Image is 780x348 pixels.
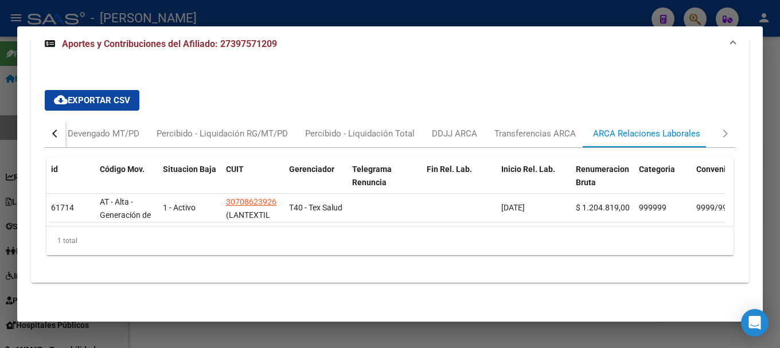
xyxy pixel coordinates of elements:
[54,93,68,107] mat-icon: cloud_download
[497,157,571,208] datatable-header-cell: Inicio Rel. Lab.
[696,165,731,174] span: Convenio
[100,197,151,233] span: AT - Alta - Generación de clave
[634,157,692,208] datatable-header-cell: Categoria
[432,127,477,140] div: DDJJ ARCA
[576,203,630,212] span: $ 1.204.819,00
[163,165,216,174] span: Situacion Baja
[95,157,158,208] datatable-header-cell: Código Mov.
[68,127,139,140] div: Devengado MT/PD
[46,226,734,255] div: 1 total
[639,203,666,212] span: 999999
[51,165,58,174] span: id
[51,203,74,212] span: 61714
[163,203,196,212] span: 1 - Activo
[427,165,472,174] span: Fin Rel. Lab.
[571,157,634,208] datatable-header-cell: Renumeracion Bruta
[284,157,348,208] datatable-header-cell: Gerenciador
[157,127,288,140] div: Percibido - Liquidación RG/MT/PD
[692,157,749,208] datatable-header-cell: Convenio
[289,165,334,174] span: Gerenciador
[54,95,130,105] span: Exportar CSV
[593,127,700,140] div: ARCA Relaciones Laborales
[221,157,284,208] datatable-header-cell: CUIT
[45,90,139,111] button: Exportar CSV
[31,62,749,283] div: Aportes y Contribuciones del Afiliado: 27397571209
[501,165,555,174] span: Inicio Rel. Lab.
[62,38,277,49] span: Aportes y Contribuciones del Afiliado: 27397571209
[576,165,629,187] span: Renumeracion Bruta
[305,127,415,140] div: Percibido - Liquidación Total
[31,26,749,62] mat-expansion-panel-header: Aportes y Contribuciones del Afiliado: 27397571209
[741,309,769,337] div: Open Intercom Messenger
[348,157,422,208] datatable-header-cell: Telegrama Renuncia
[501,203,525,212] span: [DATE]
[696,203,727,212] span: 9999/99
[46,157,95,208] datatable-header-cell: id
[494,127,576,140] div: Transferencias ARCA
[639,165,675,174] span: Categoria
[100,165,145,174] span: Código Mov.
[422,157,497,208] datatable-header-cell: Fin Rel. Lab.
[352,165,392,187] span: Telegrama Renuncia
[289,203,342,212] span: T40 - Tex Salud
[226,210,270,233] span: (LANTEXTIL S.A.)
[226,197,276,206] span: 30708623926
[226,165,244,174] span: CUIT
[158,157,221,208] datatable-header-cell: Situacion Baja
